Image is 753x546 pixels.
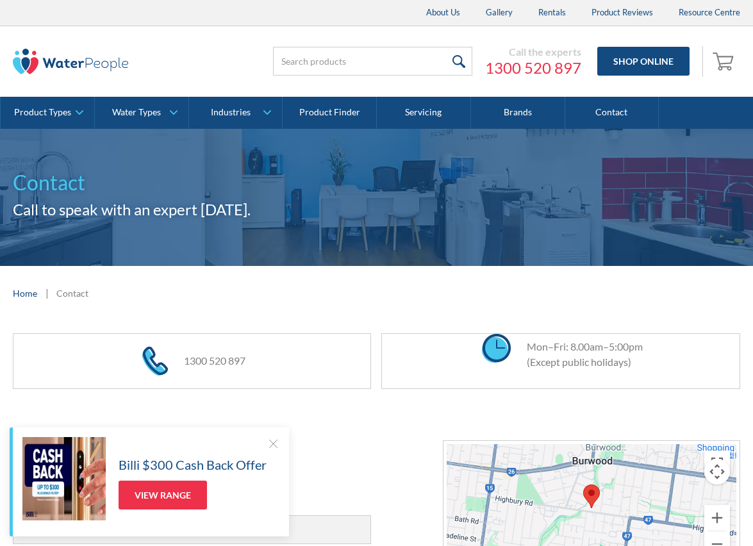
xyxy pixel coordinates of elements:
[184,354,245,367] a: 1300 520 897
[535,344,753,498] iframe: podium webchat widget prompt
[13,49,128,74] img: The Water People
[283,97,377,129] a: Product Finder
[13,286,37,300] a: Home
[583,484,600,508] div: Map pin
[597,47,690,76] a: Shop Online
[471,97,565,129] a: Brands
[377,97,471,129] a: Servicing
[14,107,71,118] div: Product Types
[709,46,740,77] a: Open empty cart
[119,481,207,509] a: View Range
[1,97,94,129] a: Product Types
[625,482,753,546] iframe: podium webchat widget bubble
[485,45,581,58] div: Call the experts
[112,107,161,118] div: Water Types
[273,47,472,76] input: Search products
[189,97,283,129] a: Industries
[485,58,581,78] a: 1300 520 897
[56,286,88,300] div: Contact
[13,198,740,221] h2: Call to speak with an expert [DATE].
[22,437,106,520] img: Billi $300 Cash Back Offer
[713,51,737,71] img: shopping cart
[95,97,188,129] a: Water Types
[119,455,267,474] h5: Billi $300 Cash Back Offer
[565,97,659,129] a: Contact
[211,107,251,118] div: Industries
[482,334,511,363] img: clock icon
[13,167,740,198] h1: Contact
[514,339,643,370] div: Mon–Fri: 8.00am–5:00pm (Except public holidays)
[44,285,50,301] div: |
[142,347,168,376] img: phone icon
